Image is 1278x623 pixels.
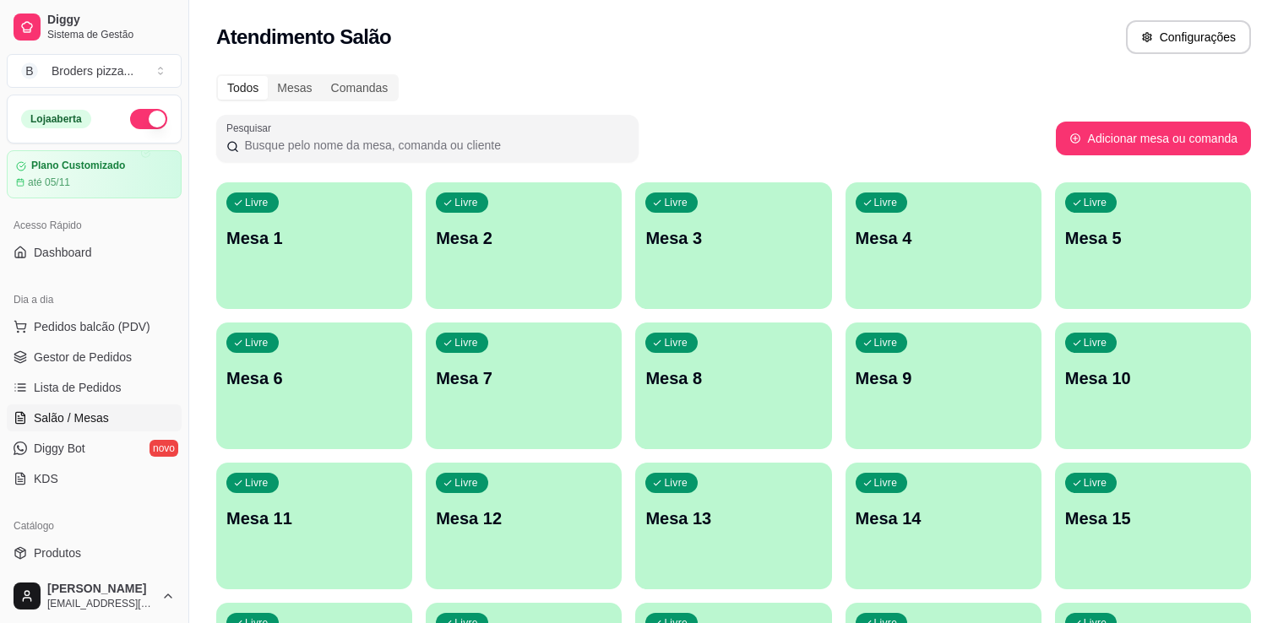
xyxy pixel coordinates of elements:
[874,336,898,349] p: Livre
[1084,196,1107,209] p: Livre
[322,76,398,100] div: Comandas
[28,176,70,189] article: até 05/11
[216,322,412,449] button: LivreMesa 6
[1055,182,1251,309] button: LivreMesa 5
[7,54,182,88] button: Select a team
[216,182,412,309] button: LivreMesa 1
[34,470,58,487] span: KDS
[7,344,182,371] a: Gestor de Pedidos
[7,374,182,401] a: Lista de Pedidos
[664,196,688,209] p: Livre
[34,318,150,335] span: Pedidos balcão (PDV)
[436,366,612,390] p: Mesa 7
[218,76,268,100] div: Todos
[1126,20,1251,54] button: Configurações
[31,160,125,172] article: Plano Customizado
[1065,507,1241,530] p: Mesa 15
[635,322,831,449] button: LivreMesa 8
[1055,463,1251,589] button: LivreMesa 15
[645,226,821,250] p: Mesa 3
[635,182,831,309] button: LivreMesa 3
[7,212,182,239] div: Acesso Rápido
[454,196,478,209] p: Livre
[47,28,175,41] span: Sistema de Gestão
[226,507,402,530] p: Mesa 11
[34,544,81,561] span: Produtos
[34,440,85,457] span: Diggy Bot
[846,463,1041,589] button: LivreMesa 14
[1084,336,1107,349] p: Livre
[454,336,478,349] p: Livre
[245,476,269,490] p: Livre
[7,150,182,198] a: Plano Customizadoaté 05/11
[34,379,122,396] span: Lista de Pedidos
[226,226,402,250] p: Mesa 1
[846,322,1041,449] button: LivreMesa 9
[7,465,182,492] a: KDS
[635,463,831,589] button: LivreMesa 13
[239,137,628,154] input: Pesquisar
[21,62,38,79] span: B
[226,366,402,390] p: Mesa 6
[7,239,182,266] a: Dashboard
[426,322,622,449] button: LivreMesa 7
[268,76,321,100] div: Mesas
[216,463,412,589] button: LivreMesa 11
[34,349,132,366] span: Gestor de Pedidos
[645,366,821,390] p: Mesa 8
[846,182,1041,309] button: LivreMesa 4
[52,62,133,79] div: Broders pizza ...
[874,196,898,209] p: Livre
[664,336,688,349] p: Livre
[856,226,1031,250] p: Mesa 4
[21,110,91,128] div: Loja aberta
[245,196,269,209] p: Livre
[856,507,1031,530] p: Mesa 14
[454,476,478,490] p: Livre
[436,507,612,530] p: Mesa 12
[7,7,182,47] a: DiggySistema de Gestão
[664,476,688,490] p: Livre
[7,286,182,313] div: Dia a dia
[47,582,155,597] span: [PERSON_NAME]
[130,109,167,129] button: Alterar Status
[436,226,612,250] p: Mesa 2
[7,404,182,431] a: Salão / Mesas
[426,182,622,309] button: LivreMesa 2
[34,409,109,426] span: Salão / Mesas
[7,576,182,616] button: [PERSON_NAME][EMAIL_ADDRESS][DOMAIN_NAME]
[226,121,277,135] label: Pesquisar
[216,24,391,51] h2: Atendimento Salão
[645,507,821,530] p: Mesa 13
[1065,366,1241,390] p: Mesa 10
[1056,122,1251,155] button: Adicionar mesa ou comanda
[7,435,182,462] a: Diggy Botnovo
[34,244,92,261] span: Dashboard
[856,366,1031,390] p: Mesa 9
[1065,226,1241,250] p: Mesa 5
[7,313,182,340] button: Pedidos balcão (PDV)
[47,597,155,610] span: [EMAIL_ADDRESS][DOMAIN_NAME]
[874,476,898,490] p: Livre
[47,13,175,28] span: Diggy
[7,539,182,566] a: Produtos
[245,336,269,349] p: Livre
[7,512,182,539] div: Catálogo
[1055,322,1251,449] button: LivreMesa 10
[1084,476,1107,490] p: Livre
[426,463,622,589] button: LivreMesa 12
